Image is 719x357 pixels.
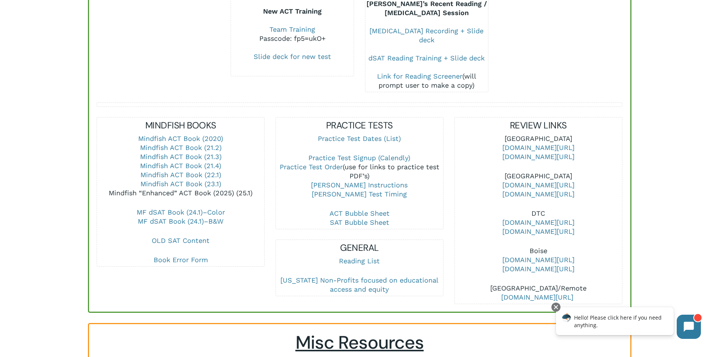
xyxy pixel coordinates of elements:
[502,218,574,226] a: [DOMAIN_NAME][URL]
[455,246,622,284] p: Boise
[138,134,223,142] a: Mindfish ACT Book (2020)
[502,181,574,189] a: [DOMAIN_NAME][URL]
[254,53,331,60] a: Slide deck for new test
[276,119,443,131] h5: PRACTICE TESTS
[109,189,252,197] a: Mindfish “Enhanced” ACT Book (2025) (25.1)
[140,180,221,188] a: Mindfish ACT Book (23.1)
[269,25,315,33] a: Team Training
[368,54,485,62] a: dSAT Reading Training + Slide deck
[140,144,222,151] a: Mindfish ACT Book (21.2)
[280,276,439,293] a: [US_STATE] Non-Profits focused on educational access and equity
[501,293,573,301] a: [DOMAIN_NAME][URL]
[312,190,407,198] a: [PERSON_NAME] Test Timing
[138,217,223,225] a: MF dSAT Book (24.1)–B&W
[455,284,622,302] p: [GEOGRAPHIC_DATA]/Remote
[502,144,574,151] a: [DOMAIN_NAME][URL]
[502,256,574,264] a: [DOMAIN_NAME][URL]
[137,208,225,216] a: MF dSAT Book (24.1)–Color
[308,154,410,162] a: Practice Test Signup (Calendly)
[140,171,221,179] a: Mindfish ACT Book (22.1)
[263,7,322,15] b: New ACT Training
[502,227,574,235] a: [DOMAIN_NAME][URL]
[154,256,208,264] a: Book Error Form
[276,153,443,209] p: (use for links to practice test PDF’s)
[296,331,424,354] span: Misc Resources
[152,236,209,244] a: OLD SAT Content
[140,162,221,170] a: Mindfish ACT Book (21.4)
[455,172,622,209] p: [GEOGRAPHIC_DATA]
[97,119,264,131] h5: MINDFISH BOOKS
[377,72,462,80] a: Link for Reading Screener
[330,218,389,226] a: SAT Bubble Sheet
[311,181,408,189] a: [PERSON_NAME] Instructions
[329,209,390,217] a: ACT Bubble Sheet
[370,27,483,44] a: [MEDICAL_DATA] Recording + Slide deck
[502,265,574,273] a: [DOMAIN_NAME][URL]
[548,301,708,346] iframe: Chatbot
[455,134,622,172] p: [GEOGRAPHIC_DATA]
[318,134,401,142] a: Practice Test Dates (List)
[455,119,622,131] h5: REVIEW LINKS
[455,209,622,246] p: DTC
[339,257,380,265] a: Reading List
[502,190,574,198] a: [DOMAIN_NAME][URL]
[365,72,488,90] div: (will prompt user to make a copy)
[140,153,222,161] a: Mindfish ACT Book (21.3)
[276,242,443,254] h5: GENERAL
[231,34,354,43] div: Passcode: fp5=ukO+
[502,153,574,161] a: [DOMAIN_NAME][URL]
[280,163,343,171] a: Practice Test Order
